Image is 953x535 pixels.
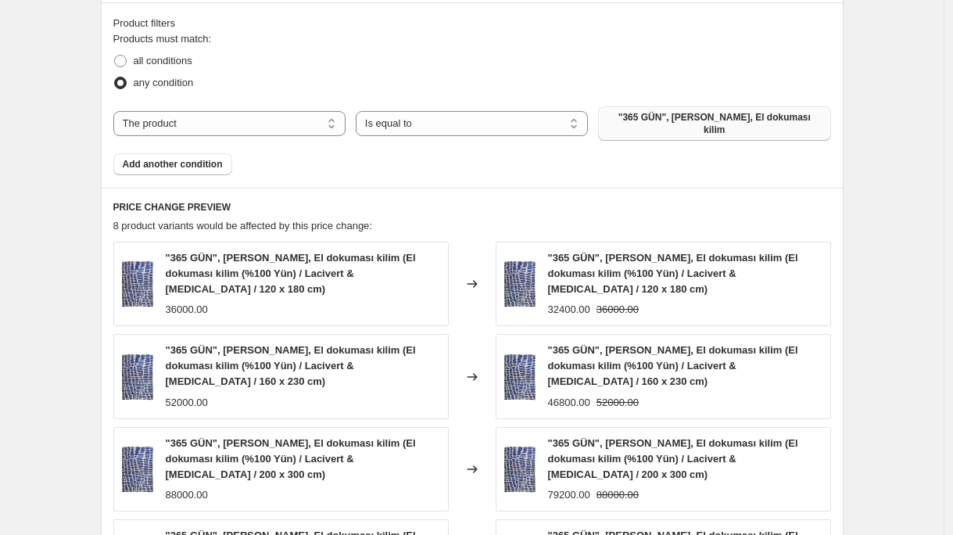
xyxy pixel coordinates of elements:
[504,354,536,400] img: DSCF1659_80x.jpg
[548,489,590,501] span: 79200.00
[166,252,416,295] span: "365 GÜN", [PERSON_NAME], El dokuması kilim (El dokuması kilim (%100 Yün) / Lacivert & [MEDICAL_D...
[134,55,192,66] span: all conditions
[166,489,208,501] span: 88000.00
[607,111,821,136] span: "365 GÜN", [PERSON_NAME], El dokuması kilim
[113,153,232,175] button: Add another condition
[166,344,416,387] span: "365 GÜN", [PERSON_NAME], El dokuması kilim (El dokuması kilim (%100 Yün) / Lacivert & [MEDICAL_D...
[113,201,831,214] h6: PRICE CHANGE PREVIEW
[122,260,153,307] img: DSCF1659_80x.jpg
[166,437,416,480] span: "365 GÜN", [PERSON_NAME], El dokuması kilim (El dokuması kilim (%100 Yün) / Lacivert & [MEDICAL_D...
[122,446,153,493] img: DSCF1659_80x.jpg
[597,397,639,408] span: 52000.00
[504,446,536,493] img: DSCF1659_80x.jpg
[113,16,831,31] div: Product filters
[113,33,212,45] span: Products must match:
[166,397,208,408] span: 52000.00
[113,220,372,232] span: 8 product variants would be affected by this price change:
[123,158,223,171] span: Add another condition
[134,77,194,88] span: any condition
[548,437,798,480] span: "365 GÜN", [PERSON_NAME], El dokuması kilim (El dokuması kilim (%100 Yün) / Lacivert & [MEDICAL_D...
[548,303,590,315] span: 32400.00
[166,303,208,315] span: 36000.00
[548,344,798,387] span: "365 GÜN", [PERSON_NAME], El dokuması kilim (El dokuması kilim (%100 Yün) / Lacivert & [MEDICAL_D...
[122,354,153,400] img: DSCF1659_80x.jpg
[597,489,639,501] span: 88000.00
[598,106,830,141] button: "365 GÜN", Zeynep Adil, El dokuması kilim
[597,303,639,315] span: 36000.00
[504,260,536,307] img: DSCF1659_80x.jpg
[548,397,590,408] span: 46800.00
[548,252,798,295] span: "365 GÜN", [PERSON_NAME], El dokuması kilim (El dokuması kilim (%100 Yün) / Lacivert & [MEDICAL_D...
